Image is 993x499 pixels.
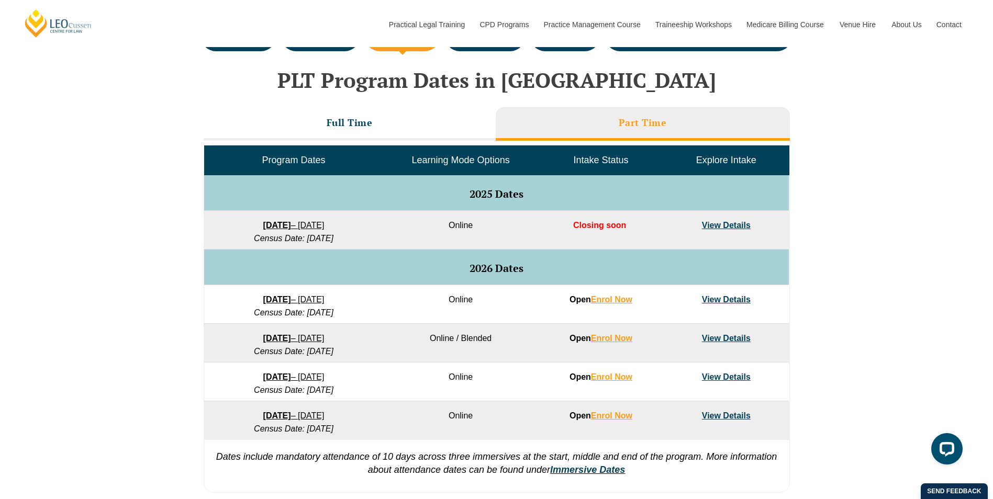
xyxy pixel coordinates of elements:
a: [DATE]– [DATE] [263,334,325,343]
h3: Full Time [327,117,373,129]
td: Online [383,362,538,401]
strong: [DATE] [263,334,291,343]
a: [DATE]– [DATE] [263,411,325,420]
td: Online [383,211,538,249]
a: Practice Management Course [536,2,648,47]
strong: Open [570,372,632,381]
h2: PLT Program Dates in [GEOGRAPHIC_DATA] [198,69,795,92]
a: [PERSON_NAME] Centre for Law [24,8,93,38]
a: [DATE]– [DATE] [263,372,325,381]
a: View Details [702,334,751,343]
a: Enrol Now [591,334,632,343]
a: Contact [929,2,969,47]
span: Explore Intake [696,155,756,165]
em: Census Date: [DATE] [254,385,333,394]
td: Online [383,401,538,440]
span: Closing soon [573,221,626,230]
span: 2026 Dates [470,261,523,275]
span: Intake Status [573,155,628,165]
a: Enrol Now [591,295,632,304]
a: Venue Hire [832,2,884,47]
td: Online [383,285,538,324]
strong: Open [570,334,632,343]
a: Traineeship Workshops [648,2,739,47]
a: About Us [884,2,929,47]
iframe: LiveChat chat widget [923,429,967,473]
em: Census Date: [DATE] [254,424,333,433]
strong: [DATE] [263,295,291,304]
a: Immersive Dates [550,464,625,475]
strong: Open [570,411,632,420]
a: View Details [702,372,751,381]
strong: [DATE] [263,221,291,230]
a: CPD Programs [472,2,535,47]
a: [DATE]– [DATE] [263,221,325,230]
a: View Details [702,295,751,304]
em: Dates include mandatory attendance of 10 days across three immersives at the start, middle and en... [216,451,777,475]
a: Practical Legal Training [381,2,472,47]
em: Census Date: [DATE] [254,347,333,356]
span: Program Dates [262,155,325,165]
em: Census Date: [DATE] [254,234,333,243]
a: View Details [702,411,751,420]
td: Online / Blended [383,324,538,362]
strong: [DATE] [263,411,291,420]
span: Learning Mode Options [412,155,510,165]
a: Medicare Billing Course [739,2,832,47]
span: 2025 Dates [470,187,523,201]
a: [DATE]– [DATE] [263,295,325,304]
a: View Details [702,221,751,230]
a: Enrol Now [591,411,632,420]
strong: Open [570,295,632,304]
a: Enrol Now [591,372,632,381]
strong: [DATE] [263,372,291,381]
em: Census Date: [DATE] [254,308,333,317]
h3: Part Time [619,117,667,129]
